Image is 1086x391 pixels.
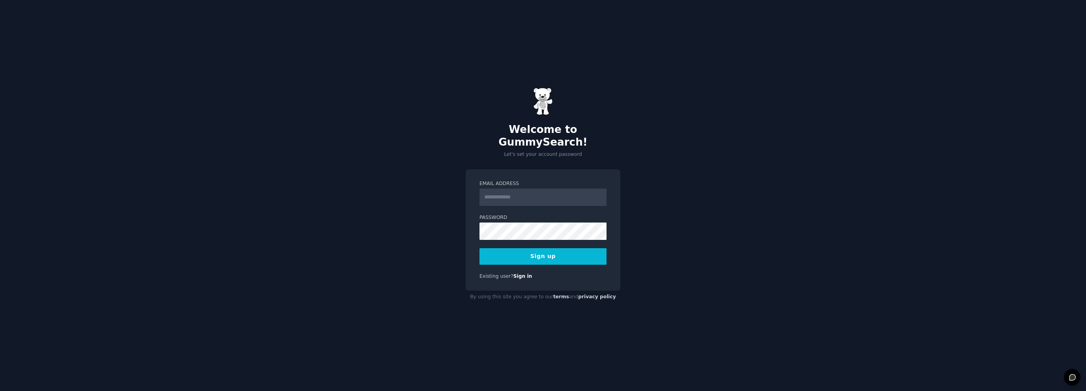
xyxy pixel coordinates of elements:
p: Let's set your account password [466,151,620,158]
div: By using this site you agree to our and [466,291,620,303]
a: privacy policy [578,294,616,299]
label: Email Address [479,180,607,187]
a: terms [553,294,569,299]
button: Sign up [479,248,607,265]
label: Password [479,214,607,221]
img: Gummy Bear [533,88,553,115]
span: Existing user? [479,273,513,279]
a: Sign in [513,273,532,279]
h2: Welcome to GummySearch! [466,123,620,148]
